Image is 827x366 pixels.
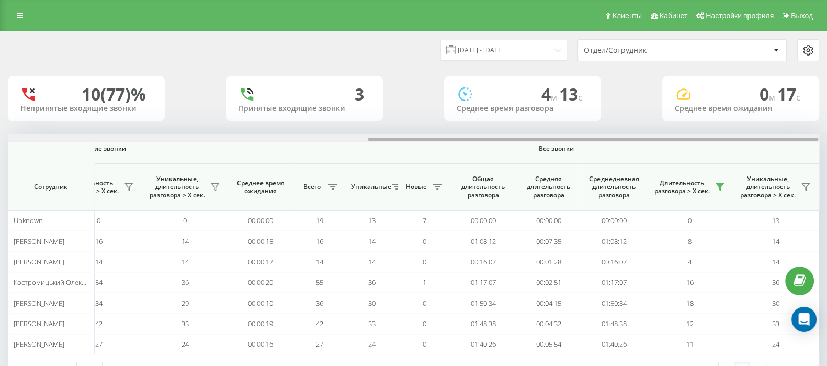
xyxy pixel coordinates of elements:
[581,272,647,293] td: 01:17:07
[772,237,779,246] span: 14
[316,237,323,246] span: 16
[95,339,103,349] span: 27
[228,293,293,313] td: 00:00:10
[524,175,573,199] span: Средняя длительность разговора
[772,319,779,328] span: 33
[458,175,508,199] span: Общая длительность разговора
[450,272,516,293] td: 01:17:07
[652,179,712,195] span: Длительность разговора > Х сек.
[368,278,376,287] span: 36
[686,278,694,287] span: 16
[182,319,189,328] span: 33
[686,339,694,349] span: 11
[14,216,43,225] span: Unknown
[316,257,323,267] span: 14
[688,237,692,246] span: 8
[183,216,187,225] span: 0
[299,183,325,191] span: Всего
[589,175,639,199] span: Среднедневная длительность разговора
[660,12,687,20] span: Кабинет
[423,319,426,328] span: 0
[423,298,426,308] span: 0
[182,237,189,246] span: 14
[316,319,323,328] span: 42
[613,12,642,20] span: Клиенты
[581,252,647,272] td: 00:16:07
[516,334,581,354] td: 00:05:54
[559,83,582,105] span: 13
[760,83,777,105] span: 0
[324,145,788,153] span: Все звонки
[516,272,581,293] td: 00:02:51
[772,216,779,225] span: 13
[796,92,800,103] span: c
[403,183,429,191] span: Новые
[584,46,709,55] div: Отдел/Сотрудник
[228,272,293,293] td: 00:00:20
[772,278,779,287] span: 36
[95,257,103,267] span: 14
[368,298,376,308] span: 30
[82,84,146,104] div: 10 (77)%
[423,339,426,349] span: 0
[581,314,647,334] td: 01:48:38
[450,293,516,313] td: 01:50:34
[686,298,694,308] span: 18
[581,293,647,313] td: 01:50:34
[351,183,389,191] span: Уникальные
[95,298,103,308] span: 34
[228,334,293,354] td: 00:00:16
[14,237,64,246] span: [PERSON_NAME]
[581,334,647,354] td: 01:40:26
[316,339,323,349] span: 27
[688,216,692,225] span: 0
[95,319,103,328] span: 42
[551,92,559,103] span: м
[675,104,807,113] div: Среднее время ожидания
[355,84,364,104] div: 3
[95,237,103,246] span: 16
[20,104,152,113] div: Непринятые входящие звонки
[516,210,581,231] td: 00:00:00
[450,334,516,354] td: 01:40:26
[450,252,516,272] td: 00:16:07
[772,298,779,308] span: 30
[423,278,426,287] span: 1
[97,216,100,225] span: 0
[14,298,64,308] span: [PERSON_NAME]
[239,104,370,113] div: Принятые входящие звонки
[516,231,581,251] td: 00:07:35
[368,319,376,328] span: 33
[581,231,647,251] td: 01:08:12
[516,314,581,334] td: 00:04:32
[450,314,516,334] td: 01:48:38
[228,231,293,251] td: 00:00:15
[14,319,64,328] span: [PERSON_NAME]
[423,257,426,267] span: 0
[368,216,376,225] span: 13
[228,314,293,334] td: 00:00:19
[368,237,376,246] span: 14
[541,83,559,105] span: 4
[457,104,588,113] div: Среднее время разговора
[316,216,323,225] span: 19
[738,175,798,199] span: Уникальные, длительность разговора > Х сек.
[95,278,103,287] span: 54
[182,278,189,287] span: 36
[791,12,813,20] span: Выход
[368,257,376,267] span: 14
[182,257,189,267] span: 14
[14,257,64,267] span: [PERSON_NAME]
[228,210,293,231] td: 00:00:00
[777,83,800,105] span: 17
[450,231,516,251] td: 01:08:12
[423,237,426,246] span: 0
[772,257,779,267] span: 14
[688,257,692,267] span: 4
[578,92,582,103] span: c
[228,252,293,272] td: 00:00:17
[182,298,189,308] span: 29
[316,278,323,287] span: 55
[14,339,64,349] span: [PERSON_NAME]
[316,298,323,308] span: 36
